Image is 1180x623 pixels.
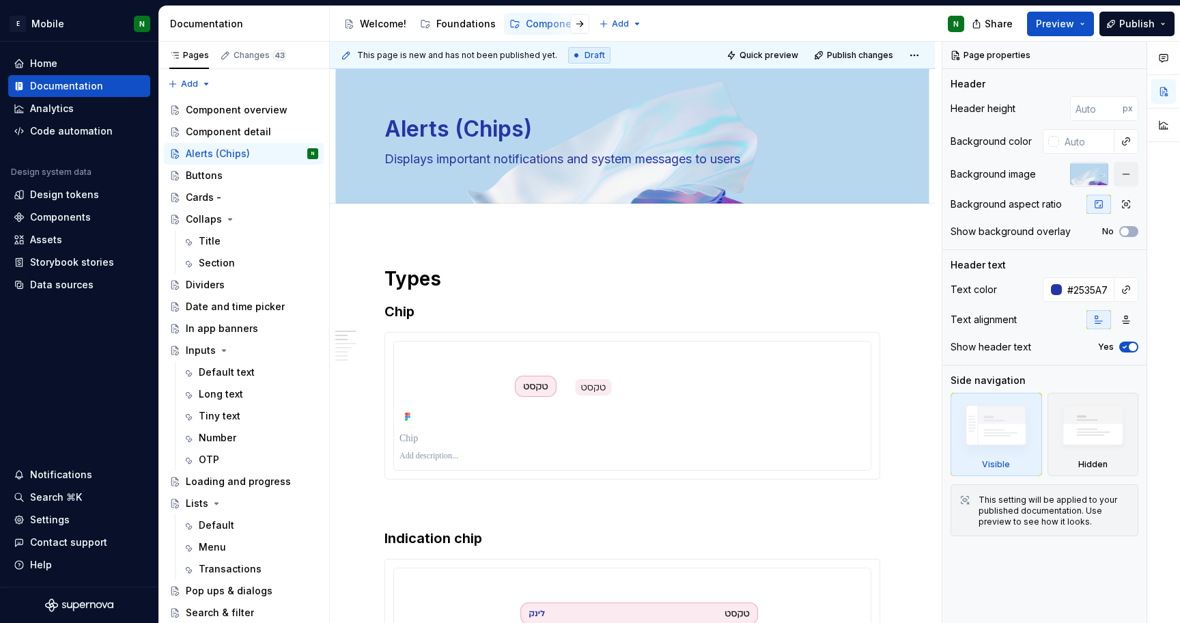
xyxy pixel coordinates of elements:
textarea: Displays important notifications and system messages to users [382,148,877,170]
h3: Indication chip [384,529,880,548]
div: Buttons [186,169,223,182]
a: In app banners [164,318,324,340]
a: Welcome! [338,13,412,35]
div: Show background overlay [951,225,1071,238]
div: Cards - [186,191,221,204]
div: Hidden [1078,459,1108,470]
div: E [10,16,26,32]
button: Contact support [8,531,150,553]
div: This setting will be applied to your published documentation. Use preview to see how it looks. [979,495,1129,527]
a: Menu [177,536,324,558]
div: Transactions [199,562,262,576]
textarea: Alerts (Chips) [382,113,877,146]
a: Documentation [8,75,150,97]
div: Data sources [30,278,94,292]
div: Help [30,558,52,572]
button: Publish changes [810,46,899,65]
a: Lists [164,493,324,514]
span: Quick preview [740,50,798,61]
div: Hidden [1048,393,1139,476]
a: Tiny text [177,405,324,427]
label: Yes [1098,342,1114,352]
div: OTP [199,453,219,467]
div: Page tree [338,10,592,38]
div: N [139,18,145,29]
a: Component detail [164,121,324,143]
h3: Chip [384,302,880,321]
div: Pop ups & dialogs [186,584,272,598]
div: Components [526,17,587,31]
div: Number [199,431,236,445]
a: Storybook stories [8,251,150,273]
a: Pop ups & dialogs [164,580,324,602]
div: Dividers [186,278,225,292]
div: Component overview [186,103,287,117]
a: Collaps [164,208,324,230]
span: 43 [272,50,287,61]
a: Component overview [164,99,324,121]
a: Design tokens [8,184,150,206]
a: Dividers [164,274,324,296]
span: Draft [585,50,605,61]
div: Lists [186,497,208,510]
a: Buttons [164,165,324,186]
div: Contact support [30,536,107,549]
a: Home [8,53,150,74]
a: Number [177,427,324,449]
a: Default text [177,361,324,383]
button: Add [595,14,646,33]
button: Notifications [8,464,150,486]
span: Publish [1119,17,1155,31]
a: Loading and progress [164,471,324,493]
a: Cards - [164,186,324,208]
button: Search ⌘K [8,486,150,508]
a: Inputs [164,340,324,361]
div: Alerts (Chips) [186,147,250,161]
span: Add [612,18,629,29]
input: Auto [1062,277,1114,302]
a: Settings [8,509,150,531]
div: Changes [234,50,287,61]
a: Data sources [8,274,150,296]
div: Background color [951,135,1032,148]
div: Design system data [11,167,92,178]
div: Header [951,77,985,91]
button: Preview [1027,12,1094,36]
div: Pages [169,50,209,61]
div: Title [199,234,221,248]
div: Search & filter [186,606,254,620]
div: Default text [199,365,255,379]
div: Show header text [951,340,1031,354]
div: Loading and progress [186,475,291,488]
input: Auto [1070,96,1123,121]
div: Visible [951,393,1042,476]
div: Welcome! [360,17,406,31]
div: Menu [199,540,226,554]
span: This page is new and has not been published yet. [357,50,557,61]
div: Component detail [186,125,271,139]
div: Mobile [31,17,64,31]
div: Analytics [30,102,74,115]
span: Publish changes [827,50,893,61]
div: Header height [951,102,1015,115]
a: OTP [177,449,324,471]
div: Search ⌘K [30,490,82,504]
button: Help [8,554,150,576]
div: Collaps [186,212,222,226]
button: Share [965,12,1022,36]
div: Settings [30,513,70,527]
a: Components [8,206,150,228]
span: Share [985,17,1013,31]
div: Design tokens [30,188,99,202]
svg: Supernova Logo [45,598,113,612]
a: Assets [8,229,150,251]
div: Home [30,57,57,70]
p: px [1123,103,1133,114]
div: Documentation [30,79,103,93]
a: Components [504,13,592,35]
div: Header text [951,258,1006,272]
div: Default [199,518,234,532]
div: In app banners [186,322,258,335]
div: Documentation [170,17,324,31]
